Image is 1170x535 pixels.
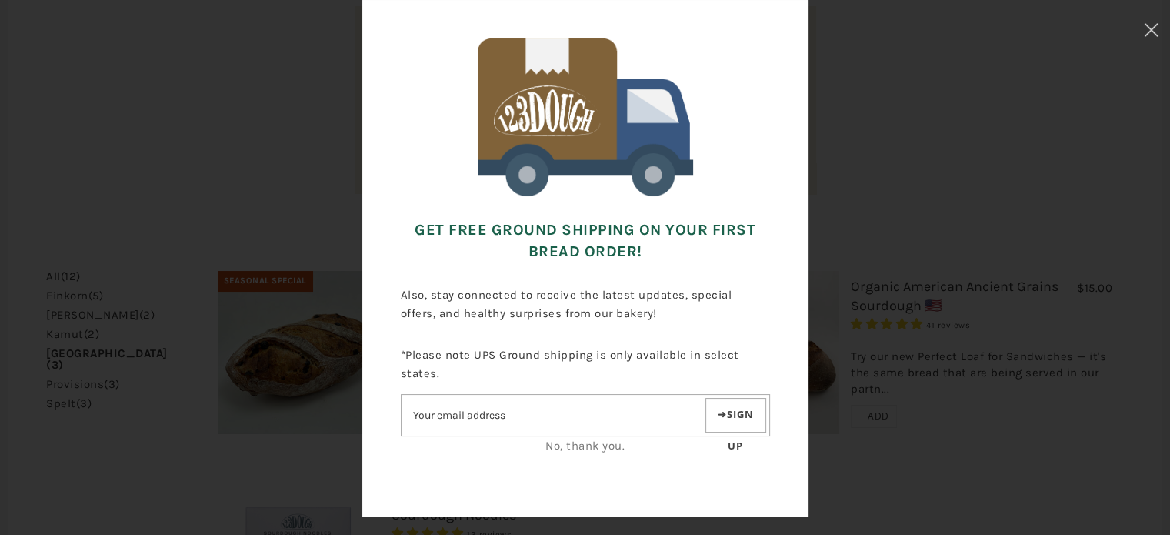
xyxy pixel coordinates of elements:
[545,439,625,453] a: No, thank you.
[401,274,770,334] p: Also, stay connected to receive the latest updates, special offers, and healthy surprises from ou...
[478,38,693,196] img: 123Dough Bakery Free Shipping for First Time Customers
[401,334,770,466] div: *Please note UPS Ground shipping is only available in select states.
[705,398,766,433] button: Sign up
[402,402,702,429] input: Email address
[401,208,770,274] h3: Get FREE Ground Shipping on Your First Bread Order!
